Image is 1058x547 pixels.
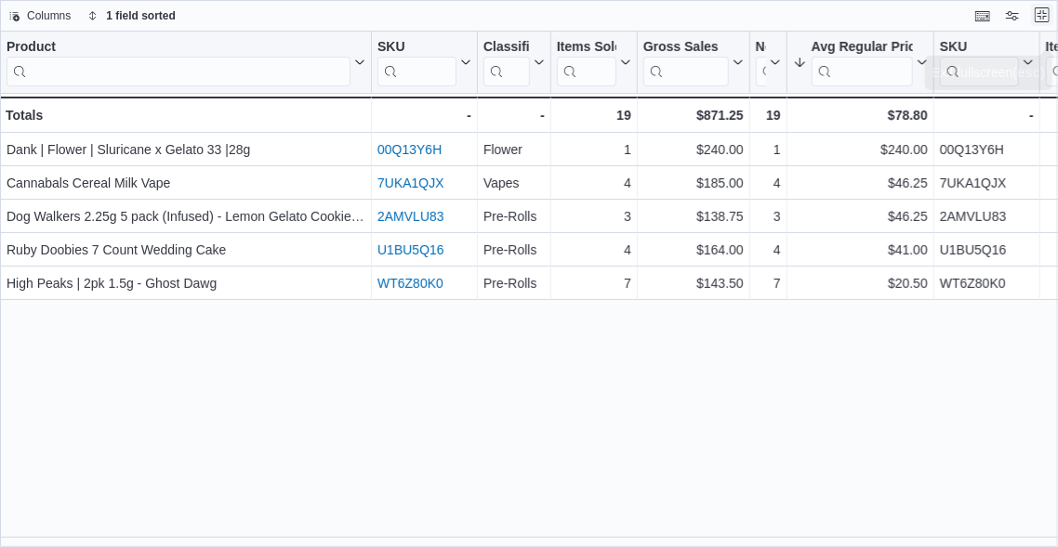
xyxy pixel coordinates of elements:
[643,239,744,261] div: $164.00
[643,39,729,57] div: Gross Sales
[557,138,631,161] div: 1
[483,239,545,261] div: Pre-Rolls
[643,272,744,294] div: $143.50
[377,39,471,86] button: SKU
[643,172,744,194] div: $185.00
[557,172,631,194] div: 4
[940,272,1034,294] div: WT6Z80K0
[557,104,631,126] div: 19
[793,39,928,86] button: Avg Regular Price
[756,104,781,126] div: 19
[793,172,928,194] div: $46.25
[7,272,365,294] div: High Peaks | 2pk 1.5g - Ghost Dawg
[812,39,913,86] div: Avg Regular Price
[7,39,350,57] div: Product
[557,39,616,57] div: Items Sold
[377,39,456,86] div: SKU URL
[557,239,631,261] div: 4
[1,5,78,27] button: Columns
[557,205,631,228] div: 3
[756,172,781,194] div: 4
[756,205,781,228] div: 3
[377,276,443,291] a: WT6Z80K0
[756,39,781,86] button: Net Sold
[940,138,1034,161] div: 00Q13Y6H
[377,209,444,224] a: 2AMVLU83
[793,205,928,228] div: $46.25
[756,138,781,161] div: 1
[377,39,456,57] div: SKU
[7,205,365,228] div: Dog Walkers 2.25g 5 pack (Infused) - Lemon Gelato Cookies (Play)
[1031,4,1053,26] button: Exit fullscreen
[643,39,729,86] div: Gross Sales
[756,272,781,294] div: 7
[483,39,545,86] button: Classification
[940,239,1034,261] div: U1BU5Q16
[940,172,1034,194] div: 7UKA1QJX
[27,8,71,23] span: Columns
[7,239,365,261] div: Ruby Doobies 7 Count Wedding Cake
[483,138,545,161] div: Flower
[483,272,545,294] div: Pre-Rolls
[106,8,176,23] span: 1 field sorted
[940,104,1034,126] div: -
[756,39,766,57] div: Net Sold
[377,104,471,126] div: -
[940,39,1034,86] button: SKU
[643,104,744,126] div: $871.25
[6,104,365,126] div: Totals
[7,39,350,86] div: Product
[643,39,744,86] button: Gross Sales
[972,5,994,27] button: Keyboard shortcuts
[643,138,744,161] div: $240.00
[756,39,766,86] div: Net Sold
[377,242,444,257] a: U1BU5Q16
[483,172,545,194] div: Vapes
[643,205,744,228] div: $138.75
[557,272,631,294] div: 7
[793,239,928,261] div: $41.00
[756,239,781,261] div: 4
[1001,5,1024,27] button: Display options
[7,39,365,86] button: Product
[377,142,442,157] a: 00Q13Y6H
[1017,52,1040,67] kbd: esc
[7,172,365,194] div: Cannabals Cereal Milk Vape
[932,49,1046,69] div: Exit fullscreen ( )
[793,104,928,126] div: $78.80
[377,176,444,190] a: 7UKA1QJX
[812,39,913,57] div: Avg Regular Price
[940,39,1019,86] div: SKU
[793,138,928,161] div: $240.00
[483,39,530,86] div: Classification
[557,39,616,86] div: Items Sold
[940,205,1034,228] div: 2AMVLU83
[483,104,545,126] div: -
[80,5,183,27] button: 1 field sorted
[557,39,631,86] button: Items Sold
[940,39,1019,57] div: SKU
[793,272,928,294] div: $20.50
[7,138,365,161] div: Dank | Flower | Sluricane x Gelato 33 |28g
[483,205,545,228] div: Pre-Rolls
[483,39,530,57] div: Classification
